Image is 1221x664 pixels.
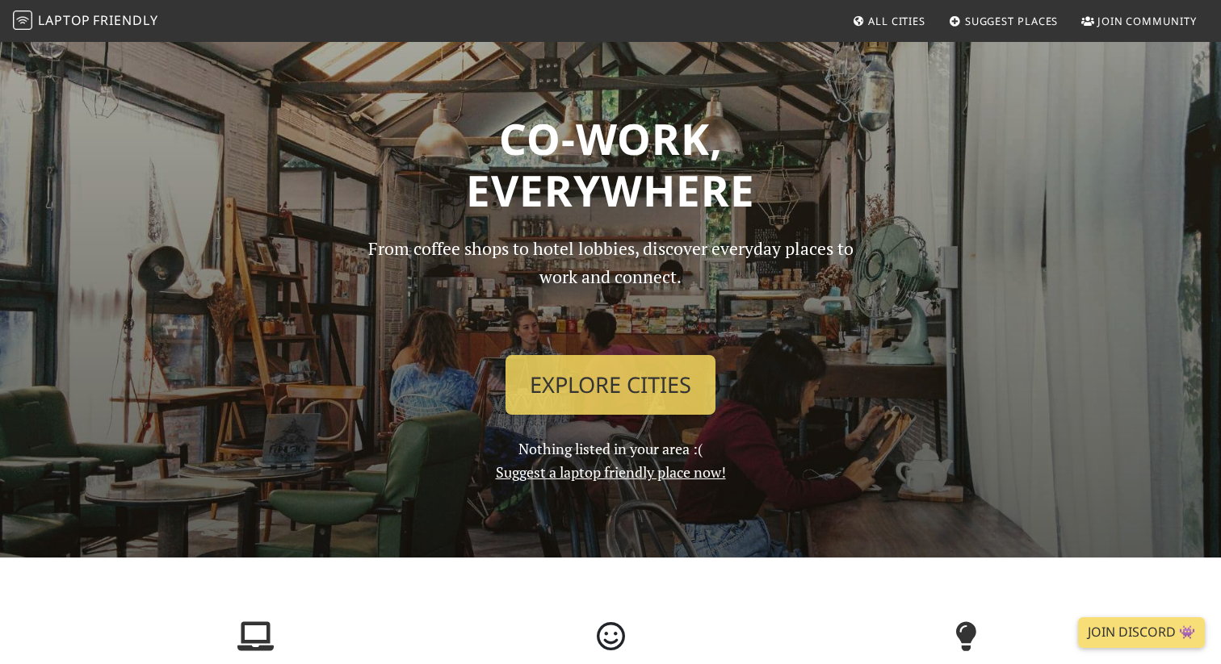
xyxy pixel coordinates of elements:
[1097,14,1197,28] span: Join Community
[38,11,90,29] span: Laptop
[13,10,32,30] img: LaptopFriendly
[496,462,726,482] a: Suggest a laptop friendly place now!
[1078,617,1205,648] a: Join Discord 👾
[506,355,715,415] a: Explore Cities
[942,6,1065,35] a: Suggest Places
[93,11,157,29] span: Friendly
[344,235,877,484] div: Nothing listed in your area :(
[845,6,932,35] a: All Cities
[87,113,1134,215] h1: Co-work, Everywhere
[1075,6,1203,35] a: Join Community
[868,14,925,28] span: All Cities
[965,14,1059,28] span: Suggest Places
[13,7,158,35] a: LaptopFriendly LaptopFriendly
[354,235,867,342] p: From coffee shops to hotel lobbies, discover everyday places to work and connect.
